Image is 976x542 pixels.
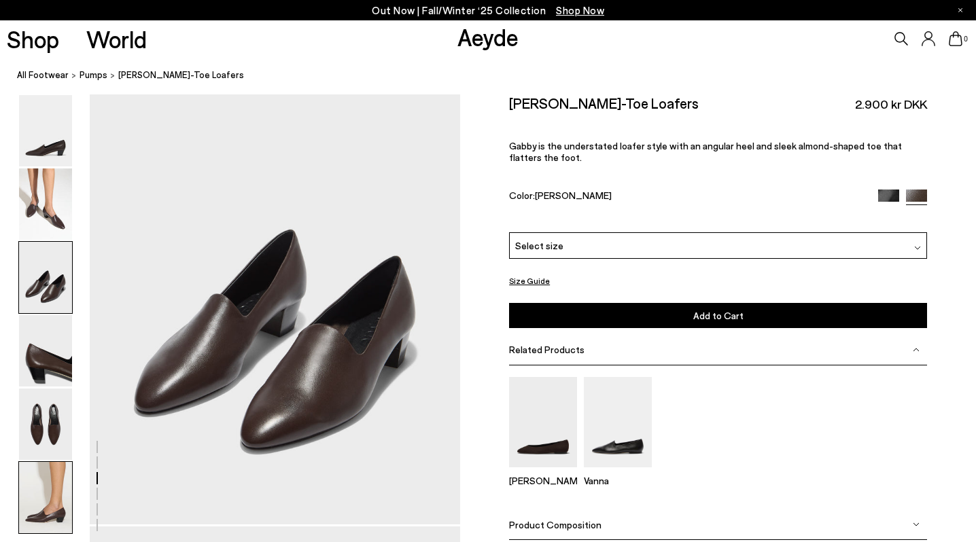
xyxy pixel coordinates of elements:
div: Color: [509,189,865,205]
h2: [PERSON_NAME]-Toe Loafers [509,94,699,111]
span: Add to Cart [693,310,744,321]
a: pumps [80,68,107,82]
a: Ellie Suede Almond-Toe Flats [PERSON_NAME] [509,458,577,486]
span: 0 [962,35,969,43]
p: Gabby is the understated loafer style with an angular heel and sleek almond-shaped toe that flatt... [509,140,927,163]
a: World [86,27,147,51]
span: [PERSON_NAME]-Toe Loafers [118,68,244,82]
p: Vanna [584,475,652,486]
img: Vanna Almond-Toe Loafers [584,377,652,467]
a: All Footwear [17,68,69,82]
a: Vanna Almond-Toe Loafers Vanna [584,458,652,486]
span: Related Products [509,344,585,355]
span: Select size [515,238,563,253]
img: Gabby Almond-Toe Loafers - Image 1 [19,95,72,166]
a: Aeyde [457,22,519,51]
span: Product Composition [509,519,602,530]
img: Gabby Almond-Toe Loafers - Image 2 [19,168,72,240]
img: svg%3E [914,245,921,251]
img: svg%3E [913,521,920,528]
a: 0 [949,31,962,46]
img: Ellie Suede Almond-Toe Flats [509,377,577,467]
img: Gabby Almond-Toe Loafers - Image 6 [19,462,72,533]
button: Add to Cart [509,303,927,328]
span: [PERSON_NAME] [535,189,612,201]
img: Gabby Almond-Toe Loafers - Image 3 [19,242,72,313]
a: Shop [7,27,59,51]
nav: breadcrumb [17,57,976,94]
img: Gabby Almond-Toe Loafers - Image 5 [19,389,72,460]
span: Navigate to /collections/new-in [556,4,604,16]
button: Size Guide [509,272,550,289]
img: svg%3E [913,346,920,353]
p: Out Now | Fall/Winter ‘25 Collection [372,2,604,19]
span: pumps [80,69,107,80]
span: 2.900 kr DKK [855,96,927,113]
p: [PERSON_NAME] [509,475,577,486]
img: Gabby Almond-Toe Loafers - Image 4 [19,315,72,386]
